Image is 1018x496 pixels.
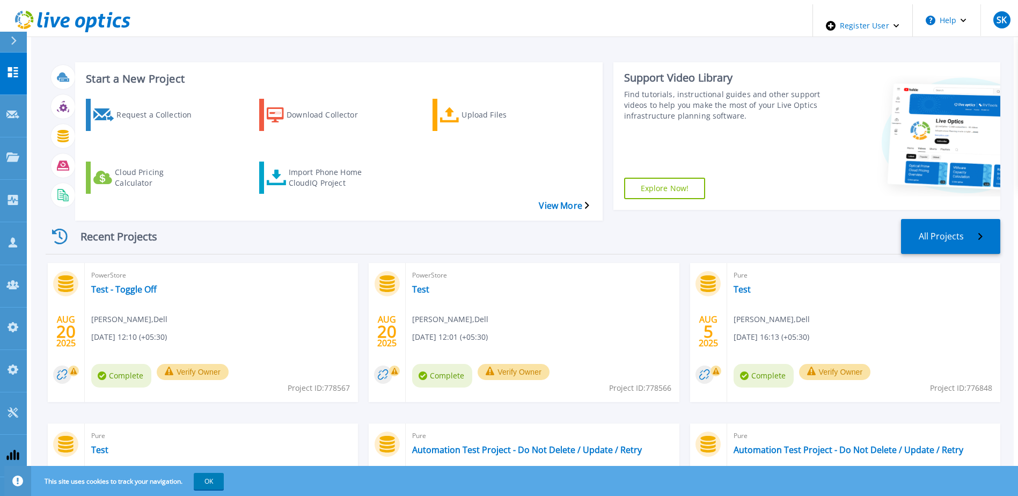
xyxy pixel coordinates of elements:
span: Project ID: 776848 [930,382,992,394]
span: Complete [734,364,794,388]
div: AUG 2025 [56,312,76,351]
span: [DATE] 12:01 (+05:30) [412,331,488,343]
span: Pure [412,430,672,442]
div: Register User [813,4,912,47]
a: Automation Test Project - Do Not Delete / Update / Retry [734,444,963,455]
a: Explore Now! [624,178,706,199]
div: Find tutorials, instructional guides and other support videos to help you make the most of your L... [624,89,821,121]
button: OK [194,473,224,490]
a: Automation Test Project - Do Not Delete / Update / Retry [412,444,642,455]
span: [PERSON_NAME] , Dell [412,313,488,325]
span: 20 [377,327,397,336]
span: SK [997,16,1007,24]
button: Verify Owner [799,364,871,380]
span: Project ID: 778567 [288,382,350,394]
span: [DATE] 16:13 (+05:30) [734,331,809,343]
div: AUG 2025 [698,312,719,351]
span: [DATE] 12:10 (+05:30) [91,331,167,343]
a: View More [539,201,589,211]
span: 20 [56,327,76,336]
span: Pure [91,430,351,442]
a: Request a Collection [86,99,216,131]
a: Test [412,284,429,295]
span: [PERSON_NAME] , Dell [734,313,810,325]
button: Verify Owner [478,364,550,380]
div: Recent Projects [46,223,174,250]
span: This site uses cookies to track your navigation. [34,473,224,490]
div: Request a Collection [116,101,202,128]
div: Upload Files [462,101,547,128]
div: Download Collector [287,101,372,128]
a: All Projects [901,219,1000,254]
span: Complete [412,364,472,388]
button: Help [913,4,980,37]
span: Project ID: 778566 [609,382,671,394]
div: Cloud Pricing Calculator [115,164,201,191]
div: AUG 2025 [377,312,397,351]
a: Test [734,284,751,295]
span: Pure [734,269,994,281]
div: Import Phone Home CloudIQ Project [289,164,375,191]
div: Support Video Library [624,71,821,85]
a: Test - Toggle Off [91,284,157,295]
span: PowerStore [412,269,672,281]
h3: Start a New Project [86,73,589,85]
span: 5 [704,327,713,336]
a: Test [91,444,108,455]
span: PowerStore [91,269,351,281]
span: Pure [734,430,994,442]
span: [PERSON_NAME] , Dell [91,313,167,325]
button: Verify Owner [157,364,229,380]
span: Complete [91,364,151,388]
a: Download Collector [259,99,389,131]
a: Cloud Pricing Calculator [86,162,216,194]
a: Upload Files [433,99,562,131]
